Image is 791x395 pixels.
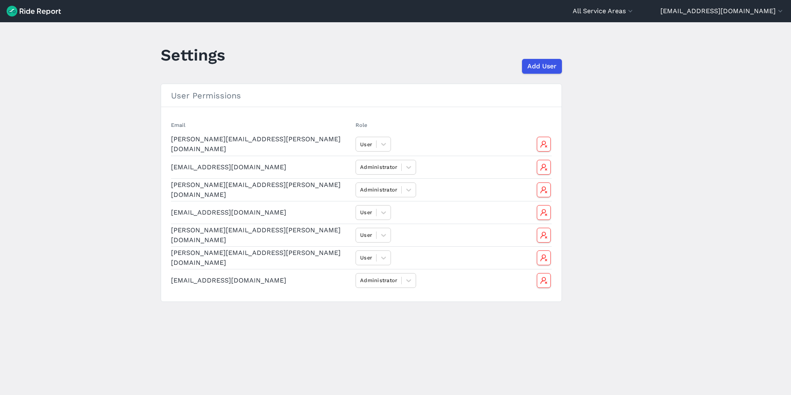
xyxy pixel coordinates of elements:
[360,140,372,148] div: User
[171,156,352,178] td: [EMAIL_ADDRESS][DOMAIN_NAME]
[161,44,225,66] h1: Settings
[7,6,61,16] img: Ride Report
[171,201,352,224] td: [EMAIL_ADDRESS][DOMAIN_NAME]
[171,133,352,156] td: [PERSON_NAME][EMAIL_ADDRESS][PERSON_NAME][DOMAIN_NAME]
[360,163,397,171] div: Administrator
[660,6,784,16] button: [EMAIL_ADDRESS][DOMAIN_NAME]
[360,186,397,194] div: Administrator
[171,178,352,201] td: [PERSON_NAME][EMAIL_ADDRESS][PERSON_NAME][DOMAIN_NAME]
[171,246,352,269] td: [PERSON_NAME][EMAIL_ADDRESS][PERSON_NAME][DOMAIN_NAME]
[171,224,352,246] td: [PERSON_NAME][EMAIL_ADDRESS][PERSON_NAME][DOMAIN_NAME]
[573,6,634,16] button: All Service Areas
[360,208,372,216] div: User
[360,231,372,239] div: User
[171,269,352,292] td: [EMAIL_ADDRESS][DOMAIN_NAME]
[360,254,372,262] div: User
[171,121,185,129] button: Email
[522,59,562,74] button: Add User
[161,84,562,107] h3: User Permissions
[360,276,397,284] div: Administrator
[527,61,557,71] span: Add User
[356,121,367,129] button: Role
